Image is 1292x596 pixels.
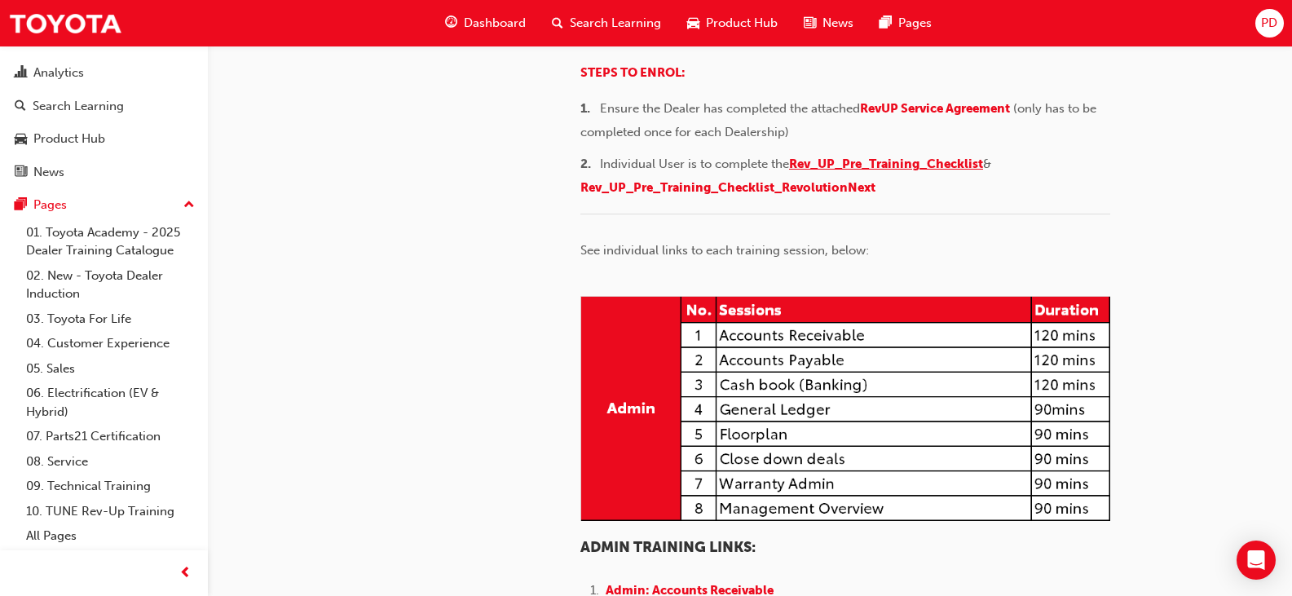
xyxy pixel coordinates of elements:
a: 07. Parts21 Certification [20,424,201,449]
a: Rev_UP_Pre_Training_Checklist [789,157,983,171]
a: car-iconProduct Hub [674,7,791,40]
button: PD [1255,9,1284,38]
a: News [7,157,201,188]
span: News [822,14,853,33]
span: Product Hub [706,14,778,33]
span: See individual links to each training session, below: [580,243,869,258]
a: Analytics [7,58,201,88]
span: Dashboard [464,14,526,33]
span: prev-icon [179,563,192,584]
span: car-icon [687,13,699,33]
div: News [33,163,64,182]
span: Search Learning [570,14,661,33]
a: 09. Technical Training [20,474,201,499]
button: Pages [7,190,201,220]
a: guage-iconDashboard [432,7,539,40]
a: Product Hub [7,124,201,154]
div: Analytics [33,64,84,82]
span: 2. ​ [580,157,600,171]
span: people-icon [15,33,27,48]
span: pages-icon [880,13,892,33]
span: chart-icon [15,66,27,81]
a: 02. New - Toyota Dealer Induction [20,263,201,307]
a: pages-iconPages [866,7,945,40]
span: car-icon [15,132,27,147]
div: Open Intercom Messenger [1237,541,1276,580]
a: Search Learning [7,91,201,121]
span: 1. ​ [580,101,600,116]
span: ADMIN TRAINING LINKS: [580,538,756,556]
a: STEPS TO ENROL: [580,65,686,80]
span: Ensure the Dealer has completed the attached [600,101,860,116]
span: & [983,157,991,171]
a: 01. Toyota Academy - 2025 Dealer Training Catalogue [20,220,201,263]
div: Pages [33,196,67,214]
span: search-icon [552,13,563,33]
div: Search Learning [33,97,124,116]
span: Pages [898,14,932,33]
span: Individual User is to complete the [600,157,789,171]
a: search-iconSearch Learning [539,7,674,40]
a: 08. Service [20,449,201,475]
span: news-icon [15,166,27,180]
img: Trak [8,5,122,42]
a: 05. Sales [20,356,201,382]
a: 04. Customer Experience [20,331,201,356]
a: news-iconNews [791,7,866,40]
a: 10. TUNE Rev-Up Training [20,499,201,524]
a: RevUP Service Agreement [860,101,1010,116]
span: search-icon [15,99,26,114]
a: 06. Electrification (EV & Hybrid) [20,381,201,424]
span: PD [1261,14,1277,33]
a: All Pages [20,523,201,549]
a: 03. Toyota For Life [20,307,201,332]
span: guage-icon [445,13,457,33]
div: Product Hub [33,130,105,148]
span: pages-icon [15,198,27,213]
a: Rev_UP_Pre_Training_Checklist_RevolutionNext [580,180,875,195]
span: up-icon [183,195,195,216]
span: news-icon [804,13,816,33]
